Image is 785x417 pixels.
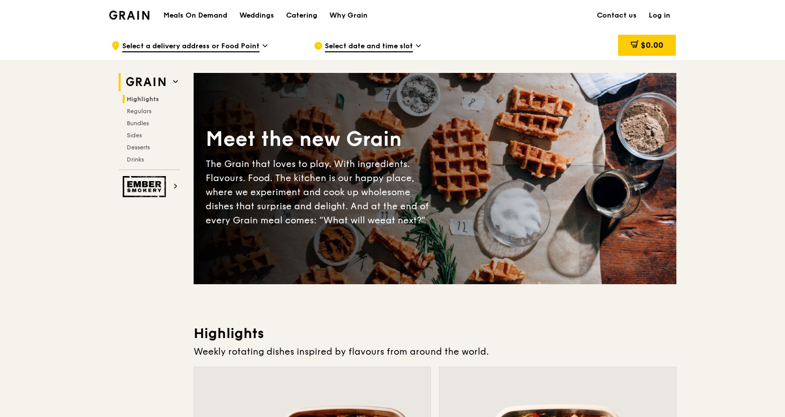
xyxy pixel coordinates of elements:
a: Contact us [591,1,643,31]
img: Ember Smokery web logo [123,176,169,197]
div: Meet the new Grain [206,126,435,153]
img: Grain web logo [123,73,169,91]
a: Why Grain [323,1,374,31]
a: Log in [643,1,676,31]
span: Highlights [127,96,159,103]
span: Select date and time slot [325,41,413,52]
span: $0.00 [641,40,663,50]
a: Weddings [233,1,280,31]
div: Catering [286,1,317,31]
div: Why Grain [329,1,368,31]
div: Weddings [239,1,274,31]
span: Drinks [127,156,144,163]
div: The Grain that loves to play. With ingredients. Flavours. Food. The kitchen is our happy place, w... [206,157,435,227]
span: Desserts [127,144,150,151]
h3: Highlights [194,324,676,343]
span: Select a delivery address or Food Point [122,41,259,52]
span: Sides [127,132,142,139]
a: Catering [280,1,323,31]
h1: Meals On Demand [163,11,227,21]
span: Regulars [127,108,151,115]
span: Bundles [127,120,149,127]
div: Weekly rotating dishes inspired by flavours from around the world. [194,345,676,359]
span: eat next?” [380,215,425,226]
img: Grain [109,11,150,20]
